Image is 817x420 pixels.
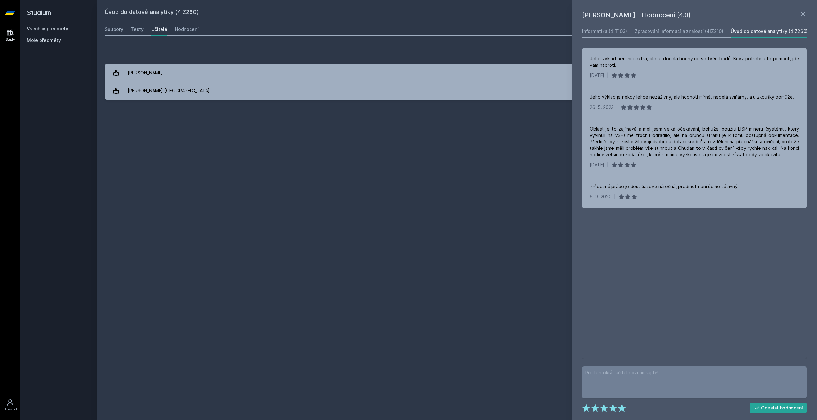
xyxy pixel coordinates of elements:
[590,56,799,68] div: Jeho výklad není nic extra, ale je docela hodný co se týče bodů. Když potřebujete pomoct, jde vám...
[1,26,19,45] a: Study
[105,8,738,18] h2: Úvod do datové analytiky (4IZ260)
[105,26,123,33] div: Soubory
[616,104,618,111] div: |
[590,94,794,100] div: Jeho výklad je někdy lehce nezáživný, ale hodnotí mírně, nedělá sviňárny, a u zkoušky pomůže.
[105,23,123,36] a: Soubory
[1,395,19,415] a: Uživatel
[128,66,163,79] div: [PERSON_NAME]
[175,26,199,33] div: Hodnocení
[128,84,210,97] div: [PERSON_NAME] [GEOGRAPHIC_DATA]
[607,72,609,79] div: |
[590,72,604,79] div: [DATE]
[590,104,614,111] div: 26. 5. 2023
[105,82,809,100] a: [PERSON_NAME] [GEOGRAPHIC_DATA] 2 hodnocení 5.0
[151,23,167,36] a: Učitelé
[175,23,199,36] a: Hodnocení
[4,407,17,412] div: Uživatel
[131,26,144,33] div: Testy
[105,64,809,82] a: [PERSON_NAME] 4 hodnocení 4.0
[151,26,167,33] div: Učitelé
[27,37,61,43] span: Moje předměty
[27,26,68,31] a: Všechny předměty
[131,23,144,36] a: Testy
[6,37,15,42] div: Study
